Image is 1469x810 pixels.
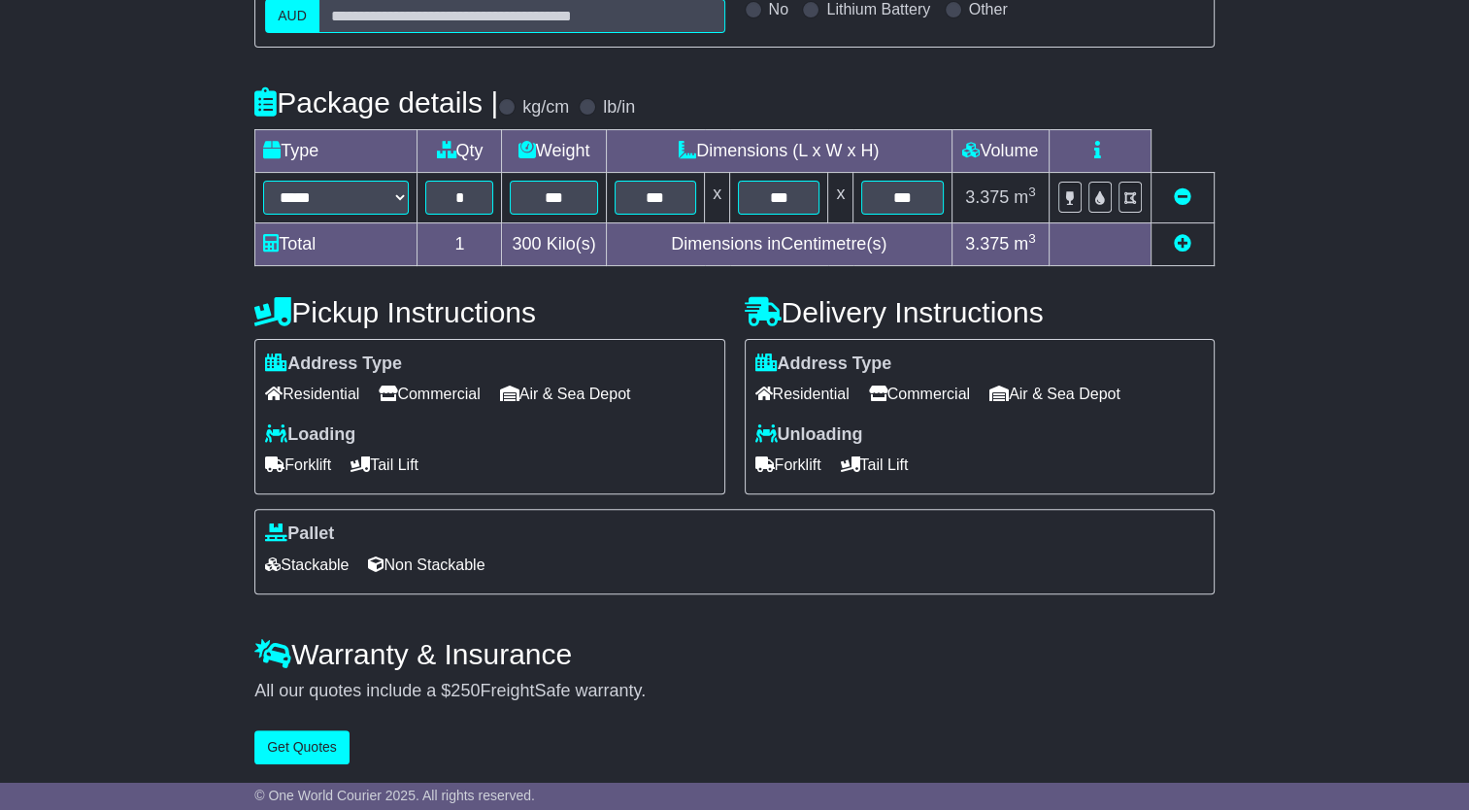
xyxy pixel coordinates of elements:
[351,450,418,480] span: Tail Lift
[368,550,484,580] span: Non Stackable
[1174,187,1191,207] a: Remove this item
[755,354,892,375] label: Address Type
[265,523,334,545] label: Pallet
[745,296,1215,328] h4: Delivery Instructions
[755,379,850,409] span: Residential
[265,379,359,409] span: Residential
[965,187,1009,207] span: 3.375
[265,424,355,446] label: Loading
[1014,187,1036,207] span: m
[379,379,480,409] span: Commercial
[841,450,909,480] span: Tail Lift
[254,86,498,118] h4: Package details |
[989,379,1120,409] span: Air & Sea Depot
[255,129,417,172] td: Type
[1028,185,1036,199] sup: 3
[500,379,631,409] span: Air & Sea Depot
[1028,231,1036,246] sup: 3
[255,222,417,265] td: Total
[603,97,635,118] label: lb/in
[254,788,535,803] span: © One World Courier 2025. All rights reserved.
[522,97,569,118] label: kg/cm
[451,681,480,700] span: 250
[254,296,724,328] h4: Pickup Instructions
[755,450,821,480] span: Forklift
[952,129,1049,172] td: Volume
[606,129,952,172] td: Dimensions (L x W x H)
[265,550,349,580] span: Stackable
[869,379,970,409] span: Commercial
[265,354,402,375] label: Address Type
[705,172,730,222] td: x
[965,234,1009,253] span: 3.375
[254,681,1215,702] div: All our quotes include a $ FreightSafe warranty.
[254,638,1215,670] h4: Warranty & Insurance
[502,129,606,172] td: Weight
[828,172,853,222] td: x
[417,222,502,265] td: 1
[513,234,542,253] span: 300
[502,222,606,265] td: Kilo(s)
[606,222,952,265] td: Dimensions in Centimetre(s)
[755,424,863,446] label: Unloading
[265,450,331,480] span: Forklift
[254,730,350,764] button: Get Quotes
[1014,234,1036,253] span: m
[417,129,502,172] td: Qty
[1174,234,1191,253] a: Add new item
